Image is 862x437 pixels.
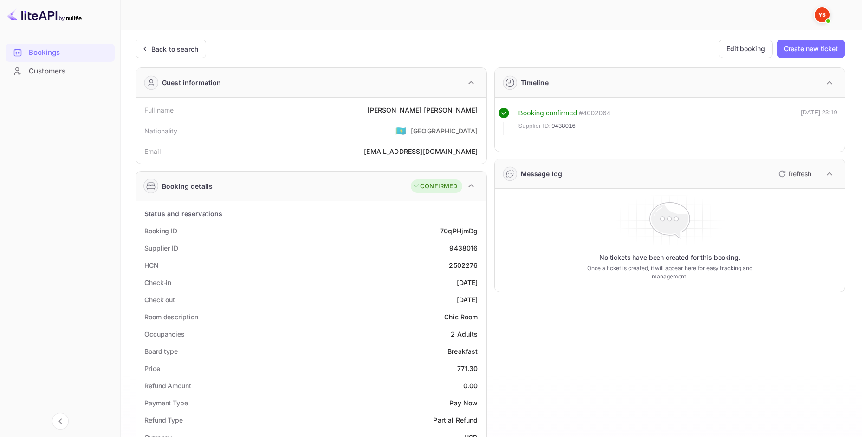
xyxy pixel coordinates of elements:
[521,169,563,179] div: Message log
[364,146,478,156] div: [EMAIL_ADDRESS][DOMAIN_NAME]
[457,278,478,287] div: [DATE]
[144,226,177,236] div: Booking ID
[144,346,178,356] div: Board type
[7,7,82,22] img: LiteAPI logo
[144,146,161,156] div: Email
[576,264,764,281] p: Once a ticket is created, it will appear here for easy tracking and management.
[144,398,188,408] div: Payment Type
[144,126,178,136] div: Nationality
[144,415,183,425] div: Refund Type
[144,329,185,339] div: Occupancies
[151,44,198,54] div: Back to search
[395,122,406,139] span: United States
[801,108,837,135] div: [DATE] 23:19
[444,312,478,322] div: Chic Room
[463,381,478,391] div: 0.00
[162,78,221,87] div: Guest information
[144,381,191,391] div: Refund Amount
[449,243,478,253] div: 9438016
[457,364,478,373] div: 771.30
[144,243,178,253] div: Supplier ID
[29,47,110,58] div: Bookings
[518,108,577,119] div: Booking confirmed
[162,181,213,191] div: Booking details
[6,62,115,80] div: Customers
[144,364,160,373] div: Price
[440,226,478,236] div: 70qPHjmDg
[457,295,478,305] div: [DATE]
[144,260,159,270] div: HCN
[29,66,110,77] div: Customers
[777,40,845,58] button: Create new ticket
[551,121,576,131] span: 9438016
[6,62,115,79] a: Customers
[599,253,740,262] p: No tickets have been created for this booking.
[52,413,69,430] button: Collapse navigation
[449,398,478,408] div: Pay Now
[447,346,478,356] div: Breakfast
[451,329,478,339] div: 2 Adults
[411,126,478,136] div: [GEOGRAPHIC_DATA]
[579,108,610,119] div: # 4002064
[144,278,171,287] div: Check-in
[6,44,115,62] div: Bookings
[144,312,198,322] div: Room description
[789,169,811,179] p: Refresh
[719,40,773,58] button: Edit booking
[413,182,457,191] div: CONFIRMED
[773,166,815,181] button: Refresh
[144,209,222,218] div: Status and reservations
[433,415,478,425] div: Partial Refund
[6,44,115,61] a: Bookings
[518,121,551,131] span: Supplier ID:
[144,295,175,305] div: Check out
[449,260,478,270] div: 2502276
[144,105,174,115] div: Full name
[815,7,830,22] img: Yandex Support
[521,78,549,87] div: Timeline
[367,105,478,115] div: [PERSON_NAME] [PERSON_NAME]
